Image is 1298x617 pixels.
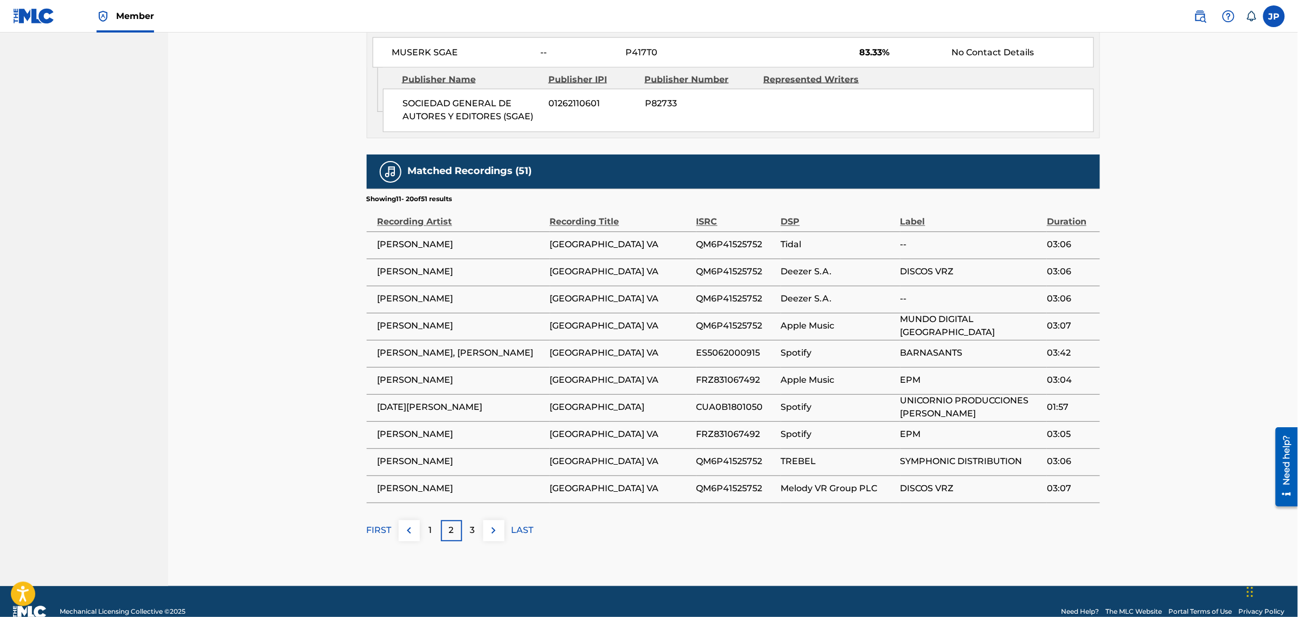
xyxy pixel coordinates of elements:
span: [GEOGRAPHIC_DATA] VA [550,428,691,441]
span: 03:06 [1047,239,1094,252]
h5: Matched Recordings (51) [408,165,532,178]
span: MUSERK SGAE [392,46,533,59]
p: FIRST [367,524,392,537]
a: Need Help? [1062,607,1099,617]
span: [PERSON_NAME] [378,320,545,333]
div: User Menu [1263,5,1285,27]
iframe: Chat Widget [1244,565,1298,617]
span: UNICORNIO PRODUCCIONES [PERSON_NAME] [900,395,1041,421]
span: 01262110601 [549,98,637,111]
span: [GEOGRAPHIC_DATA] [550,401,691,414]
span: [PERSON_NAME] [378,483,545,496]
span: 03:04 [1047,374,1094,387]
span: Spotify [781,428,895,441]
a: Portal Terms of Use [1169,607,1232,617]
div: Duration [1047,204,1094,229]
span: -- [900,293,1041,306]
span: 03:05 [1047,428,1094,441]
img: Top Rightsholder [97,10,110,23]
span: TREBEL [781,455,895,468]
div: Label [900,204,1041,229]
span: EPM [900,374,1041,387]
span: Melody VR Group PLC [781,483,895,496]
span: SYMPHONIC DISTRIBUTION [900,455,1041,468]
span: ES5062000915 [696,347,776,360]
span: FRZ831067492 [696,428,776,441]
div: DSP [781,204,895,229]
span: Deezer S.A. [781,293,895,306]
iframe: Resource Center [1268,423,1298,511]
span: 03:07 [1047,483,1094,496]
span: FRZ831067492 [696,374,776,387]
span: Deezer S.A. [781,266,895,279]
span: 03:06 [1047,266,1094,279]
span: 03:06 [1047,293,1094,306]
div: Publisher Name [402,73,540,86]
a: Privacy Policy [1239,607,1285,617]
span: [GEOGRAPHIC_DATA] VA [550,293,691,306]
span: [PERSON_NAME] [378,455,545,468]
span: CUA0B1801050 [696,401,776,414]
span: Spotify [781,401,895,414]
img: Matched Recordings [384,165,397,178]
img: left [402,524,415,537]
span: 01:57 [1047,401,1094,414]
span: 03:42 [1047,347,1094,360]
img: help [1222,10,1235,23]
div: Recording Artist [378,204,545,229]
div: Recording Title [550,204,691,229]
span: Spotify [781,347,895,360]
div: Widget de chat [1244,565,1298,617]
span: QM6P41525752 [696,293,776,306]
p: Showing 11 - 20 of 51 results [367,195,452,204]
p: 2 [449,524,454,537]
span: QM6P41525752 [696,483,776,496]
span: Tidal [781,239,895,252]
span: Apple Music [781,320,895,333]
span: QM6P41525752 [696,239,776,252]
span: P82733 [645,98,756,111]
span: DISCOS VRZ [900,266,1041,279]
div: Help [1218,5,1239,27]
img: right [487,524,500,537]
span: [GEOGRAPHIC_DATA] VA [550,374,691,387]
span: [PERSON_NAME] [378,374,545,387]
div: Publisher IPI [548,73,637,86]
span: Apple Music [781,374,895,387]
div: Arrastrar [1247,576,1254,608]
span: [GEOGRAPHIC_DATA] VA [550,347,691,360]
span: [GEOGRAPHIC_DATA] VA [550,483,691,496]
span: [PERSON_NAME] [378,293,545,306]
div: ISRC [696,204,776,229]
span: -- [540,46,617,59]
span: MUNDO DIGITAL [GEOGRAPHIC_DATA] [900,313,1041,339]
span: [PERSON_NAME] [378,239,545,252]
div: Notifications [1246,11,1257,22]
span: [GEOGRAPHIC_DATA] VA [550,266,691,279]
span: 03:07 [1047,320,1094,333]
span: QM6P41525752 [696,320,776,333]
span: BARNASANTS [900,347,1041,360]
span: [PERSON_NAME] [378,266,545,279]
span: EPM [900,428,1041,441]
span: 83.33% [859,46,943,59]
span: QM6P41525752 [696,266,776,279]
span: Mechanical Licensing Collective © 2025 [60,607,186,617]
p: LAST [511,524,534,537]
div: Publisher Number [645,73,756,86]
span: 03:06 [1047,455,1094,468]
span: [GEOGRAPHIC_DATA] VA [550,239,691,252]
span: SOCIEDAD GENERAL DE AUTORES Y EDITORES (SGAE) [402,98,541,124]
div: No Contact Details [951,46,1093,59]
span: [DATE][PERSON_NAME] [378,401,545,414]
span: -- [900,239,1041,252]
p: 3 [470,524,475,537]
span: Member [116,10,154,22]
div: Represented Writers [764,73,874,86]
span: QM6P41525752 [696,455,776,468]
img: search [1194,10,1207,23]
span: P417T0 [625,46,731,59]
span: DISCOS VRZ [900,483,1041,496]
p: 1 [429,524,432,537]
